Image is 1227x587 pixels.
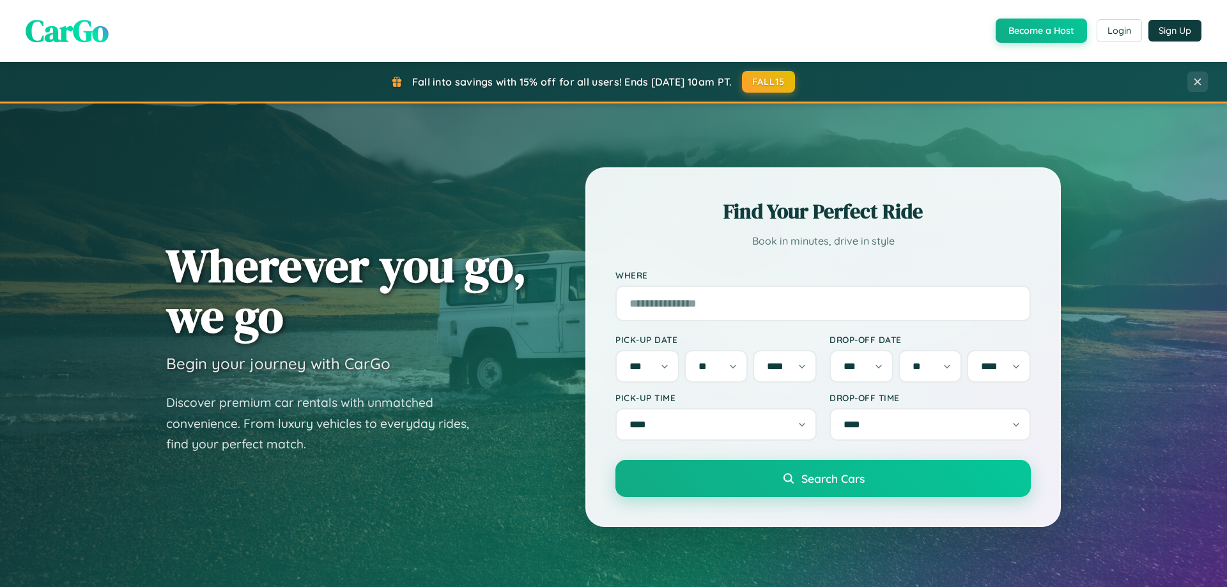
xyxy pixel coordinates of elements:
h2: Find Your Perfect Ride [615,197,1031,225]
span: Fall into savings with 15% off for all users! Ends [DATE] 10am PT. [412,75,732,88]
button: Login [1097,19,1142,42]
h1: Wherever you go, we go [166,240,527,341]
button: Sign Up [1148,20,1201,42]
label: Drop-off Date [830,334,1031,345]
p: Book in minutes, drive in style [615,232,1031,250]
p: Discover premium car rentals with unmatched convenience. From luxury vehicles to everyday rides, ... [166,392,486,455]
button: FALL15 [742,71,796,93]
button: Search Cars [615,460,1031,497]
label: Where [615,270,1031,280]
span: CarGo [26,10,109,52]
label: Pick-up Time [615,392,817,403]
h3: Begin your journey with CarGo [166,354,390,373]
span: Search Cars [801,471,865,485]
button: Become a Host [996,19,1087,43]
label: Pick-up Date [615,334,817,345]
label: Drop-off Time [830,392,1031,403]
